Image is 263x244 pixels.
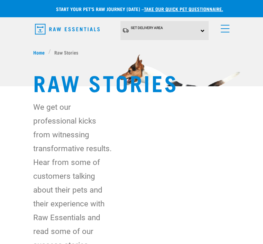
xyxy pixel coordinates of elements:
span: Set Delivery Area [131,26,163,30]
a: menu [217,21,230,33]
nav: breadcrumbs [33,49,230,56]
h1: Raw Stories [33,70,230,95]
a: Home [33,49,48,56]
img: Raw Essentials Logo [35,24,100,35]
a: take our quick pet questionnaire. [144,8,223,10]
img: van-moving.png [122,28,129,33]
span: Home [33,49,45,56]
